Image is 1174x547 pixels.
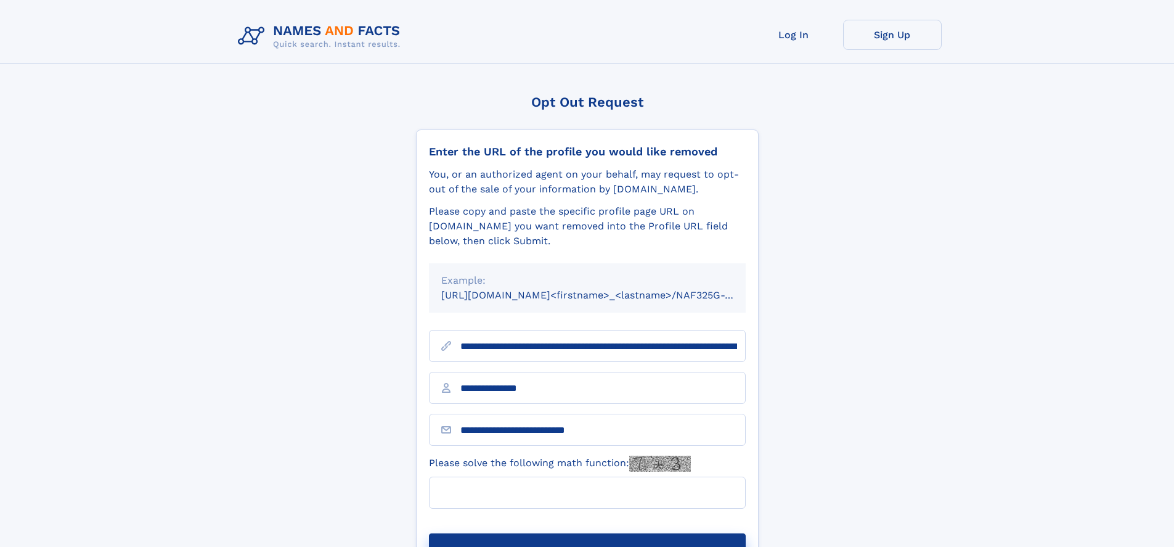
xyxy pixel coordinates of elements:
a: Sign Up [843,20,942,50]
label: Please solve the following math function: [429,456,691,472]
div: You, or an authorized agent on your behalf, may request to opt-out of the sale of your informatio... [429,167,746,197]
small: [URL][DOMAIN_NAME]<firstname>_<lastname>/NAF325G-xxxxxxxx [441,289,769,301]
img: Logo Names and Facts [233,20,410,53]
div: Please copy and paste the specific profile page URL on [DOMAIN_NAME] you want removed into the Pr... [429,204,746,249]
div: Opt Out Request [416,94,759,110]
div: Enter the URL of the profile you would like removed [429,145,746,158]
div: Example: [441,273,733,288]
a: Log In [744,20,843,50]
